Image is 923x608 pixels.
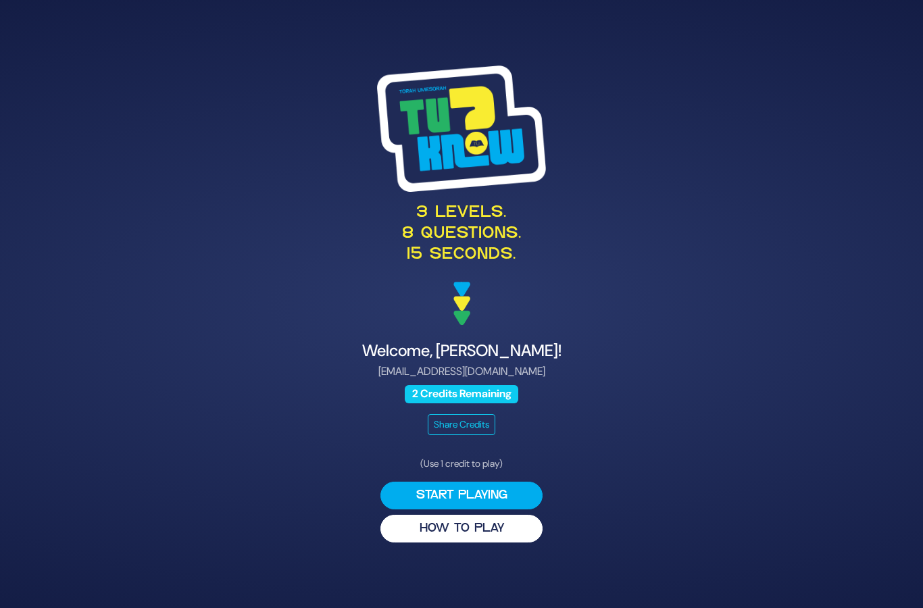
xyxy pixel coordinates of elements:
[132,203,791,266] p: 3 levels. 8 questions. 15 seconds.
[377,66,546,191] img: Tournament Logo
[428,414,495,435] button: Share Credits
[132,341,791,361] h4: Welcome, [PERSON_NAME]!
[380,482,543,509] button: Start Playing
[405,385,518,403] span: 2 Credits Remaining
[453,282,470,325] img: decoration arrows
[132,363,791,380] p: [EMAIL_ADDRESS][DOMAIN_NAME]
[380,457,543,471] p: (Use 1 credit to play)
[380,515,543,542] button: HOW TO PLAY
